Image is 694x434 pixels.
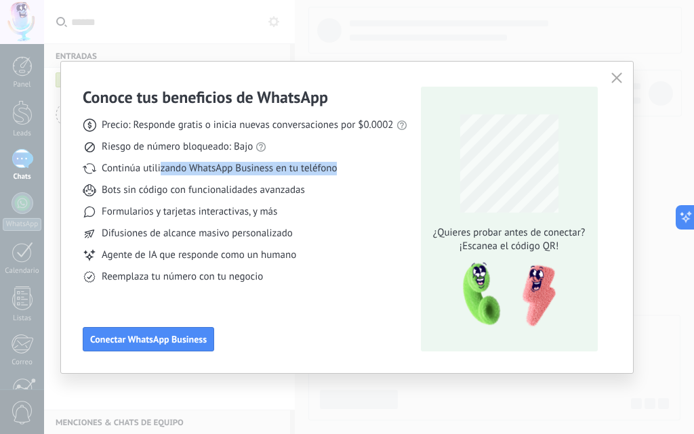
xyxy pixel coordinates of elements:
[429,226,589,240] span: ¿Quieres probar antes de conectar?
[102,248,296,262] span: Agente de IA que responde como un humano
[102,118,394,132] span: Precio: Responde gratis o inicia nuevas conversaciones por $0.0002
[102,227,293,240] span: Difusiones de alcance masivo personalizado
[83,87,328,108] h3: Conoce tus beneficios de WhatsApp
[102,205,277,219] span: Formularios y tarjetas interactivas, y más
[429,240,589,253] span: ¡Escanea el código QR!
[102,270,263,284] span: Reemplaza tu número con tu negocio
[90,334,207,344] span: Conectar WhatsApp Business
[102,183,305,197] span: Bots sin código con funcionalidades avanzadas
[451,259,558,331] img: qr-pic-1x.png
[102,140,253,154] span: Riesgo de número bloqueado: Bajo
[102,162,337,175] span: Continúa utilizando WhatsApp Business en tu teléfono
[83,327,214,351] button: Conectar WhatsApp Business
